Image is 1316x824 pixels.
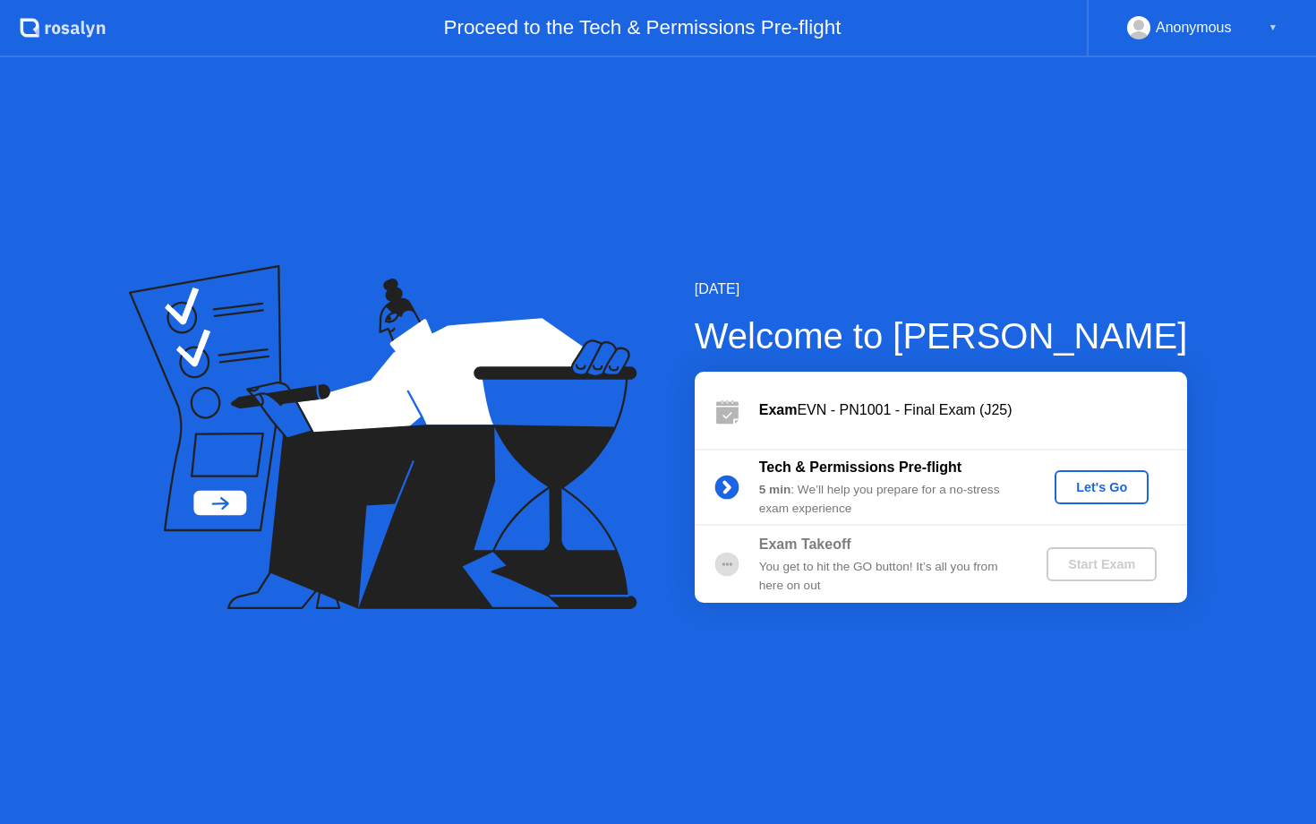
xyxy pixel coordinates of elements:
[1055,470,1149,504] button: Let's Go
[759,459,961,475] b: Tech & Permissions Pre-flight
[759,558,1017,595] div: You get to hit the GO button! It’s all you from here on out
[1269,16,1278,39] div: ▼
[695,309,1188,363] div: Welcome to [PERSON_NAME]
[1054,557,1149,571] div: Start Exam
[1047,547,1157,581] button: Start Exam
[695,279,1188,300] div: [DATE]
[759,536,851,552] b: Exam Takeoff
[1156,16,1232,39] div: Anonymous
[759,402,798,417] b: Exam
[759,483,791,496] b: 5 min
[1062,480,1141,494] div: Let's Go
[759,399,1187,421] div: EVN - PN1001 - Final Exam (J25)
[759,481,1017,518] div: : We’ll help you prepare for a no-stress exam experience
